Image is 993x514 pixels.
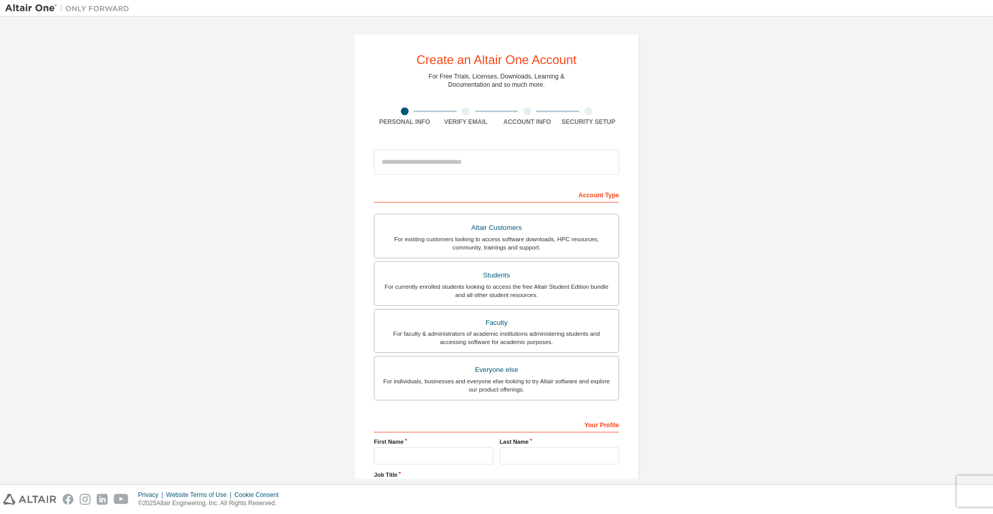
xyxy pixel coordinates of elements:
div: Account Info [496,118,558,126]
div: Website Terms of Use [166,491,234,499]
img: facebook.svg [63,494,73,505]
div: For existing customers looking to access software downloads, HPC resources, community, trainings ... [381,235,612,252]
div: Students [381,268,612,283]
div: Account Type [374,186,619,203]
label: Last Name [500,438,619,446]
label: Job Title [374,471,619,479]
img: youtube.svg [114,494,129,505]
div: For Free Trials, Licenses, Downloads, Learning & Documentation and so much more. [429,72,565,89]
img: altair_logo.svg [3,494,56,505]
div: Security Setup [558,118,620,126]
div: Verify Email [435,118,497,126]
p: © 2025 Altair Engineering, Inc. All Rights Reserved. [138,499,285,508]
div: For faculty & administrators of academic institutions administering students and accessing softwa... [381,330,612,346]
div: Faculty [381,316,612,330]
img: linkedin.svg [97,494,108,505]
div: For currently enrolled students looking to access the free Altair Student Edition bundle and all ... [381,283,612,299]
div: Personal Info [374,118,435,126]
label: First Name [374,438,493,446]
img: Altair One [5,3,134,13]
div: Cookie Consent [234,491,284,499]
div: Everyone else [381,363,612,377]
div: Create an Altair One Account [416,54,577,66]
div: Privacy [138,491,166,499]
div: Altair Customers [381,221,612,235]
div: For individuals, businesses and everyone else looking to try Altair software and explore our prod... [381,377,612,394]
img: instagram.svg [80,494,91,505]
div: Your Profile [374,416,619,432]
